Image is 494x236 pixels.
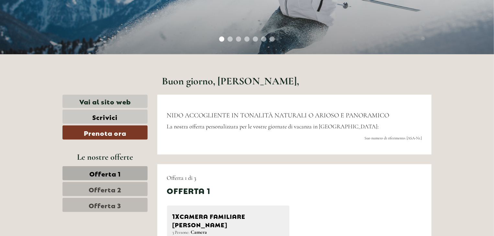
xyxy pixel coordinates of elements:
div: Le nostre offerte [62,151,148,163]
b: Camera [191,229,207,235]
span: NIDO ACCOGLIENTE IN TONALITÀ NATURALI O ARIOSO E PANORAMICO [167,112,389,119]
span: Offerta 1 [89,169,121,178]
div: Offerta 1 [167,185,211,196]
span: Offerta 1 di 3 [167,174,196,181]
a: Prenota ora [62,125,148,140]
span: Offerta 3 [89,200,121,209]
span: Offerta 2 [89,185,121,194]
a: Vai al sito web [62,95,148,108]
div: Camera familiare [PERSON_NAME] [173,211,284,229]
h1: Buon giorno, [PERSON_NAME], [162,75,299,87]
a: Scrivici [62,110,148,124]
span: La nostra offerta personalizzata per le vostre giornate di vacanza in [GEOGRAPHIC_DATA]: [167,123,379,130]
b: 1x [173,211,180,220]
span: Suo numero di riferimento: [ASA-Nr.] [365,136,422,140]
small: 3 Persone: [173,230,190,235]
